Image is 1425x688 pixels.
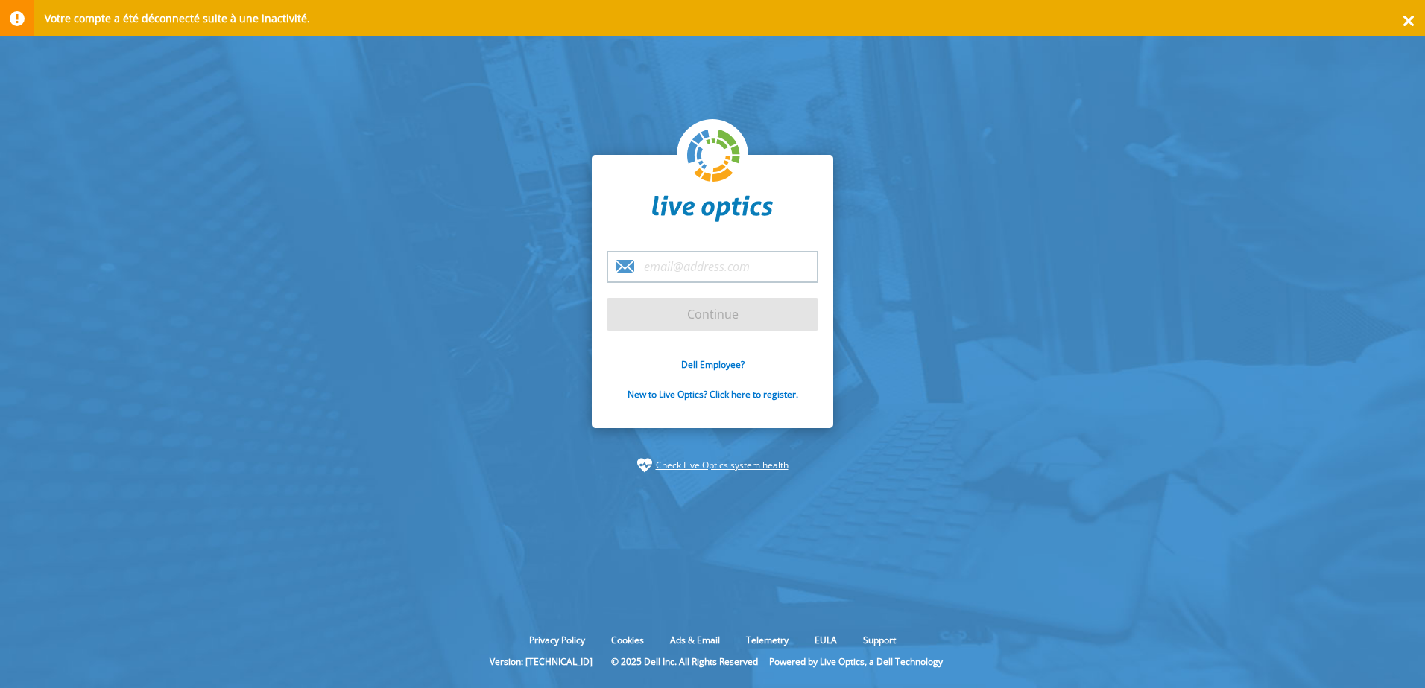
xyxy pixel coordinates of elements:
a: Cookies [600,634,655,646]
a: Check Live Optics system health [656,458,789,473]
a: EULA [803,634,848,646]
a: Telemetry [735,634,800,646]
img: liveoptics-word.svg [652,195,773,222]
li: Powered by Live Optics, a Dell Technology [769,655,943,668]
a: New to Live Optics? Click here to register. [628,388,798,401]
input: email@address.com [607,251,818,283]
img: status-check-icon.svg [637,458,652,473]
li: © 2025 Dell Inc. All Rights Reserved [604,655,765,668]
a: Privacy Policy [518,634,596,646]
a: Ads & Email [659,634,731,646]
li: Version: [TECHNICAL_ID] [482,655,600,668]
a: Dell Employee? [681,358,745,371]
a: Support [852,634,907,646]
img: liveoptics-logo.svg [687,130,741,183]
